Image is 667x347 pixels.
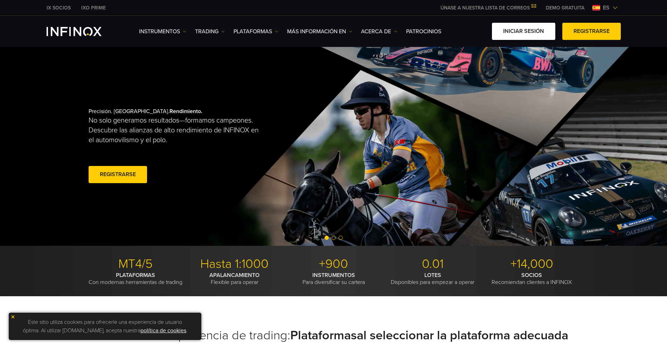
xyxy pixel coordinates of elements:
p: 0.01 [386,256,480,272]
a: INFINOX [76,4,111,12]
a: Instrumentos [139,27,186,36]
a: Registrarse [89,166,147,183]
strong: SOCIOS [521,272,542,279]
a: PLATAFORMAS [234,27,278,36]
a: Iniciar sesión [492,23,555,40]
a: Más información en [287,27,352,36]
h2: Potencie su experiencia de trading: [89,328,579,343]
strong: APALANCAMIENTO [209,272,259,279]
p: No solo generamos resultados—formamos campeones. Descubre las alianzas de alto rendimiento de INF... [89,116,265,145]
strong: LOTES [424,272,441,279]
p: Para diversificar su cartera [287,272,381,286]
a: INFINOX Logo [47,27,118,36]
span: Go to slide 2 [332,236,336,240]
p: Disponibles para empezar a operar [386,272,480,286]
span: Go to slide 1 [325,236,329,240]
a: TRADING [195,27,225,36]
p: MT4/5 [89,256,182,272]
a: Patrocinios [406,27,441,36]
strong: INSTRUMENTOS [312,272,355,279]
strong: Rendimiento. [169,108,202,115]
a: política de cookies [140,327,186,334]
div: Precisión. [GEOGRAPHIC_DATA]. [89,97,309,196]
a: INFINOX MENU [541,4,590,12]
span: es [600,4,612,12]
a: INFINOX [41,4,76,12]
p: Hasta 1:1000 [188,256,282,272]
a: ÚNASE A NUESTRA LISTA DE CORREOS [435,5,541,11]
p: +900 [287,256,381,272]
a: Registrarse [562,23,621,40]
p: Con modernas herramientas de trading [89,272,182,286]
p: Flexible para operar [188,272,282,286]
a: ACERCA DE [361,27,397,36]
p: +14,000 [485,256,579,272]
strong: Plataformasal seleccionar la plataforma adecuada [290,328,568,343]
p: Este sitio utiliza cookies para ofrecerle una experiencia de usuario óptima. Al utilizar [DOMAIN_... [12,316,198,336]
p: Recomiendan clientes a INFINOX [485,272,579,286]
img: yellow close icon [11,314,15,319]
span: Go to slide 3 [339,236,343,240]
strong: PLATAFORMAS [116,272,155,279]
